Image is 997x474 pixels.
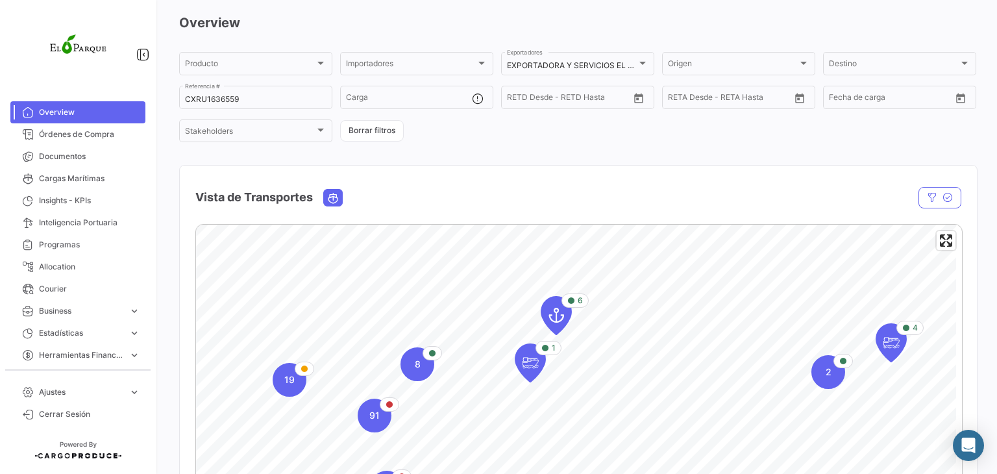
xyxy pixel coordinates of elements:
[39,106,140,118] span: Overview
[507,60,676,70] mat-select-trigger: EXPORTADORA Y SERVICIOS EL PARQUE SPA
[185,61,315,70] span: Producto
[861,95,920,104] input: Hasta
[185,129,315,138] span: Stakeholders
[876,323,907,362] div: Map marker
[552,342,556,354] span: 1
[39,349,123,361] span: Herramientas Financieras
[951,88,970,108] button: Open calendar
[515,343,546,382] div: Map marker
[39,151,140,162] span: Documentos
[39,261,140,273] span: Allocation
[346,61,476,70] span: Importadores
[10,190,145,212] a: Insights - KPIs
[811,355,845,389] div: Map marker
[10,123,145,145] a: Órdenes de Compra
[324,190,342,206] button: Ocean
[668,95,691,104] input: Desde
[10,234,145,256] a: Programas
[129,327,140,339] span: expand_more
[273,363,306,397] div: Map marker
[415,358,421,371] span: 8
[129,349,140,361] span: expand_more
[913,322,918,334] span: 4
[507,95,530,104] input: Desde
[39,327,123,339] span: Estadísticas
[629,88,648,108] button: Open calendar
[39,283,140,295] span: Courier
[826,366,831,379] span: 2
[39,386,123,398] span: Ajustes
[10,212,145,234] a: Inteligencia Portuaria
[541,296,572,335] div: Map marker
[829,95,852,104] input: Desde
[539,95,598,104] input: Hasta
[700,95,759,104] input: Hasta
[578,295,583,306] span: 6
[195,188,313,206] h4: Vista de Transportes
[39,129,140,140] span: Órdenes de Compra
[129,305,140,317] span: expand_more
[10,278,145,300] a: Courier
[39,195,140,206] span: Insights - KPIs
[668,61,798,70] span: Origen
[829,61,959,70] span: Destino
[10,168,145,190] a: Cargas Marítimas
[937,231,955,250] button: Enter fullscreen
[369,409,380,422] span: 91
[39,239,140,251] span: Programas
[340,120,404,142] button: Borrar filtros
[179,14,976,32] h3: Overview
[358,399,391,432] div: Map marker
[39,217,140,229] span: Inteligencia Portuaria
[284,373,295,386] span: 19
[10,256,145,278] a: Allocation
[129,386,140,398] span: expand_more
[953,430,984,461] div: Abrir Intercom Messenger
[39,173,140,184] span: Cargas Marítimas
[39,305,123,317] span: Business
[10,101,145,123] a: Overview
[790,88,809,108] button: Open calendar
[400,347,434,381] div: Map marker
[10,145,145,168] a: Documentos
[39,408,140,420] span: Cerrar Sesión
[45,16,110,81] img: logo-el-parque.png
